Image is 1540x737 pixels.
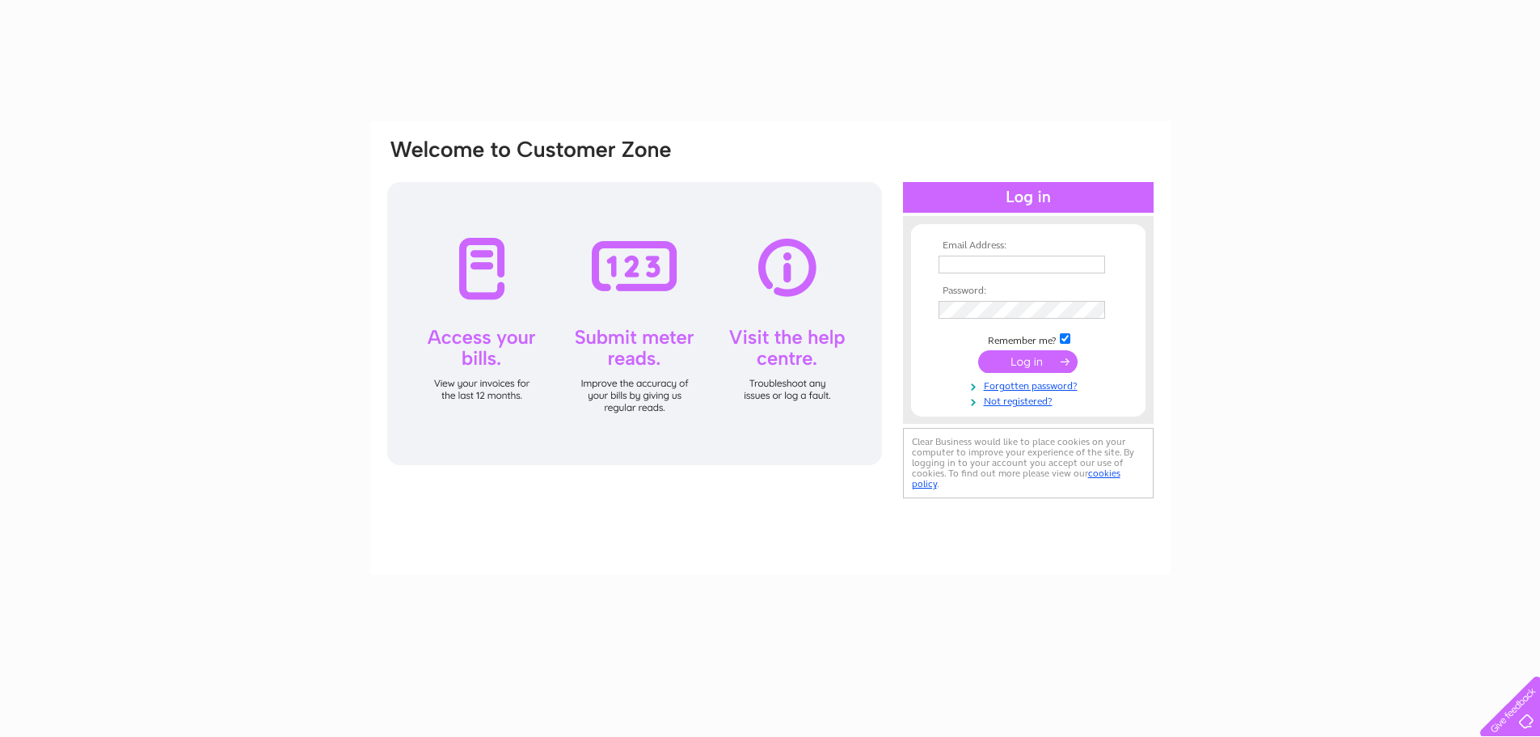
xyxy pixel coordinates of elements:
th: Email Address: [935,240,1122,252]
a: cookies policy [912,468,1120,489]
div: Clear Business would like to place cookies on your computer to improve your experience of the sit... [903,428,1154,498]
th: Password: [935,286,1122,297]
td: Remember me? [935,331,1122,347]
a: Forgotten password? [939,377,1122,392]
input: Submit [978,350,1078,373]
a: Not registered? [939,392,1122,408]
